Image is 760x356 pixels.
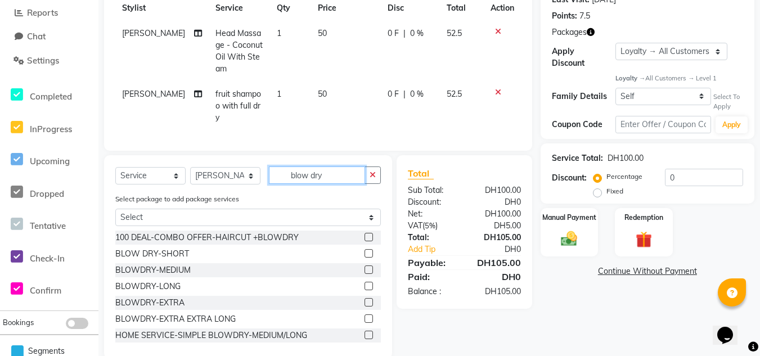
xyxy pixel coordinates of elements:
span: 0 F [388,88,399,100]
strong: Loyalty → [615,74,645,82]
label: Fixed [606,186,623,196]
label: Manual Payment [542,213,596,223]
span: Dropped [30,188,64,199]
span: Total [408,168,434,179]
a: Reports [3,7,96,20]
div: ( ) [399,220,464,232]
label: Redemption [624,213,663,223]
div: BLOW DRY-SHORT [115,248,189,260]
span: Settings [27,55,59,66]
span: 0 F [388,28,399,39]
span: 0 % [410,88,424,100]
span: 50 [318,28,327,38]
div: DH105.00 [464,286,529,298]
div: Discount: [552,172,587,184]
div: Family Details [552,91,615,102]
div: 100 DEAL-COMBO OFFER-HAIRCUT +BLOWDRY [115,232,299,244]
span: fruit shampoo with full dry [215,89,261,123]
button: Apply [716,116,748,133]
span: Bookings [3,318,34,327]
span: | [403,28,406,39]
span: 50 [318,89,327,99]
input: Enter Offer / Coupon Code [615,116,711,133]
span: Packages [552,26,587,38]
span: [PERSON_NAME] [122,89,185,99]
span: Reports [27,7,58,18]
span: Confirm [30,285,61,296]
span: 0 % [410,28,424,39]
span: Completed [30,91,72,102]
label: Percentage [606,172,642,182]
span: 1 [277,89,281,99]
span: Upcoming [30,156,70,166]
div: 7.5 [579,10,590,22]
div: Discount: [399,196,464,208]
div: BLOWDRY-EXTRA [115,297,185,309]
div: Sub Total: [399,184,464,196]
div: DH100.00 [464,184,529,196]
div: DH100.00 [608,152,644,164]
img: _cash.svg [556,229,582,248]
div: DH105.00 [464,232,529,244]
div: Coupon Code [552,119,615,130]
div: HOME SERVICE-SIMPLE BLOWDRY-MEDIUM/LONG [115,330,307,341]
div: All Customers → Level 1 [615,74,743,83]
div: Paid: [399,270,464,283]
span: [PERSON_NAME] [122,28,185,38]
span: Head Massage - Coconut Oil With Steam [215,28,263,74]
a: Chat [3,30,96,43]
input: Search or Scan [269,166,365,184]
div: Net: [399,208,464,220]
span: Tentative [30,220,66,231]
div: BLOWDRY-LONG [115,281,181,292]
span: 52.5 [447,89,462,99]
iframe: chat widget [713,311,749,345]
img: _gift.svg [631,229,657,250]
span: 1 [277,28,281,38]
span: | [403,88,406,100]
span: Chat [27,31,46,42]
a: Settings [3,55,96,67]
div: Total: [399,232,464,244]
span: Check-In [30,253,65,264]
a: Add Tip [399,244,475,255]
span: VAT [408,220,422,231]
div: BLOWDRY-MEDIUM [115,264,191,276]
span: InProgress [30,124,72,134]
div: DH105.00 [464,256,529,269]
div: DH0 [475,244,529,255]
div: Select To Apply [713,92,743,111]
div: Payable: [399,256,464,269]
span: 52.5 [447,28,462,38]
div: DH0 [464,196,529,208]
div: BLOWDRY-EXTRA EXTRA LONG [115,313,236,325]
div: Service Total: [552,152,603,164]
span: 5% [425,221,435,230]
div: Balance : [399,286,464,298]
a: Continue Without Payment [543,265,752,277]
label: Select package to add package services [115,194,239,204]
div: DH100.00 [464,208,529,220]
div: Points: [552,10,577,22]
div: DH5.00 [464,220,529,232]
div: Apply Discount [552,46,615,69]
div: DH0 [464,270,529,283]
